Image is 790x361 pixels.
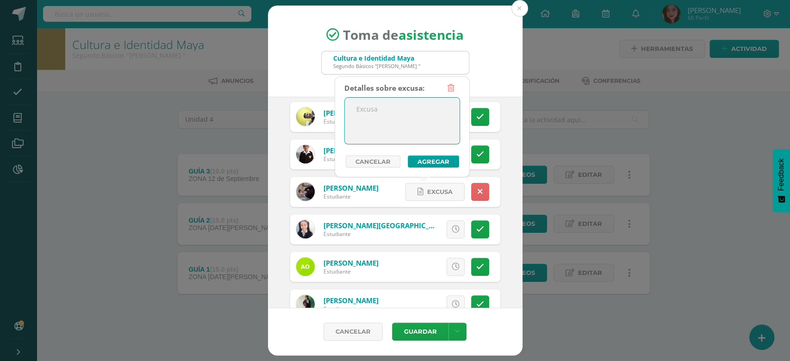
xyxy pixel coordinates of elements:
img: 4c89a7a2b6cbc0cf472ac3603d1399c4.png [296,145,315,163]
a: [PERSON_NAME][GEOGRAPHIC_DATA] [323,221,449,230]
a: Cancelar [346,156,400,168]
div: Estudiante [323,305,379,313]
a: [PERSON_NAME] [323,108,379,118]
img: 5cbf54fef46b09a6271874ea1e09e661.png [296,220,315,238]
button: Agregar [408,156,459,168]
button: Feedback - Mostrar encuesta [772,149,790,212]
span: Toma de [343,26,464,44]
a: [PERSON_NAME] [323,183,379,193]
div: Estudiante [323,118,379,125]
a: [PERSON_NAME] [323,258,379,268]
button: Guardar [392,323,448,341]
span: Feedback [777,158,785,191]
img: d9fbca579843189cfc37a513bdc4bb3a.png [296,107,315,126]
img: 1742c5dc69dcfaba2f08797930d6ad0b.png [296,295,315,313]
div: Estudiante [323,193,379,200]
a: [PERSON_NAME] [323,296,379,305]
div: Segundo Básicos "[PERSON_NAME] " [333,62,420,69]
img: b113e499dee585c108527656a7e305e0.png [296,182,315,201]
a: [PERSON_NAME] [323,146,379,155]
span: Excusa [427,183,453,200]
div: Estudiante [323,155,379,163]
input: Busca un grado o sección aquí... [322,51,469,74]
div: Cultura e Identidad Maya [333,54,420,62]
div: Estudiante [323,268,379,275]
img: 2f95ad498f0b6408311385194fce3cbc.png [296,257,315,276]
a: Excusa [405,183,465,201]
strong: asistencia [398,26,464,44]
div: Estudiante [323,230,435,238]
a: Cancelar [323,323,383,341]
div: Detalles sobre excusa: [344,79,424,97]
